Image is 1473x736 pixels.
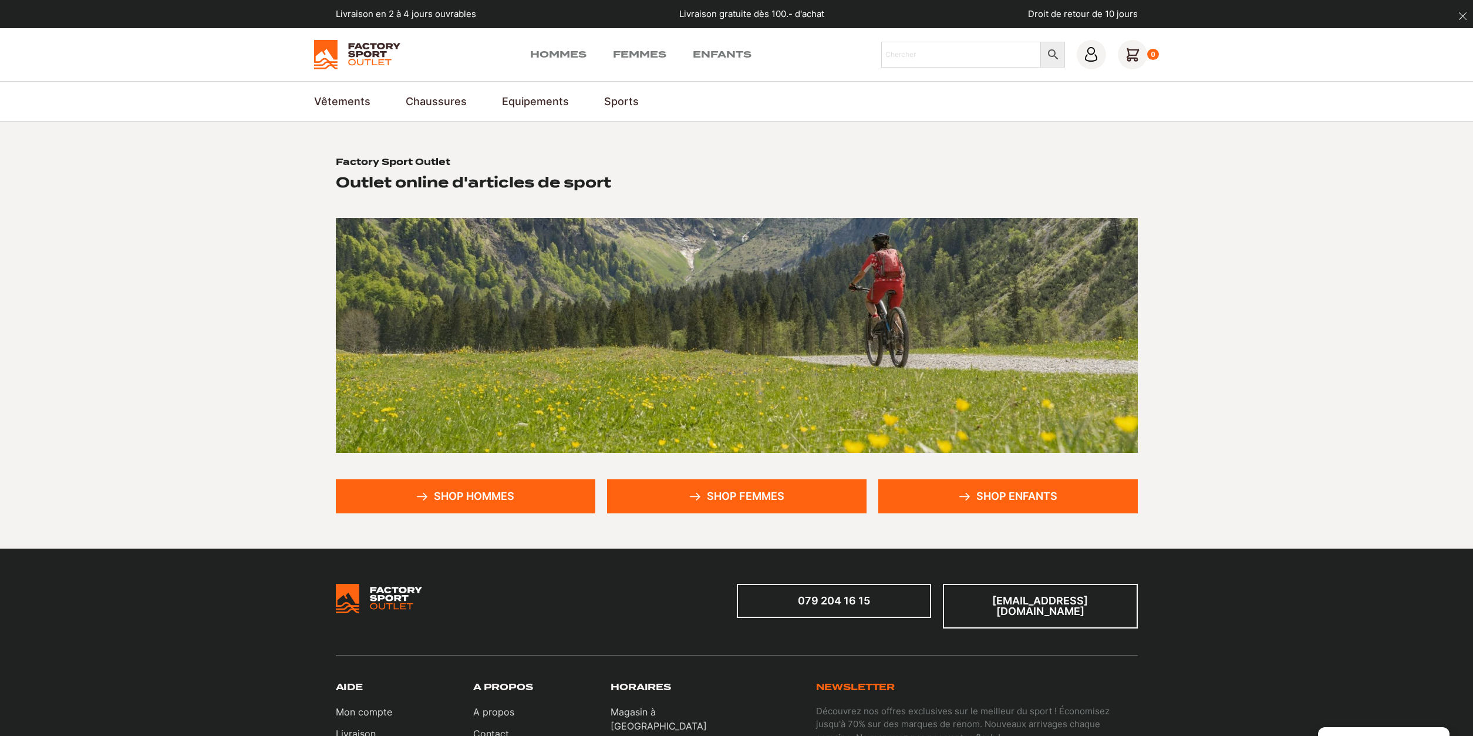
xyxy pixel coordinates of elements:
[336,8,476,21] p: Livraison en 2 à 4 jours ouvrables
[693,48,751,62] a: Enfants
[1147,49,1159,61] div: 0
[878,479,1138,513] a: Shop enfants
[607,479,867,513] a: Shop femmes
[611,682,671,694] h3: Horaires
[406,93,467,109] a: Chaussures
[613,48,666,62] a: Femmes
[502,93,569,109] a: Equipements
[336,682,363,694] h3: Aide
[881,42,1041,68] input: Chercher
[336,705,392,719] a: Mon compte
[473,705,514,719] a: A propos
[336,173,611,191] h2: Outlet online d'articles de sport
[473,682,533,694] h3: A propos
[943,584,1138,629] a: [EMAIL_ADDRESS][DOMAIN_NAME]
[314,40,400,69] img: Factory Sport Outlet
[611,705,736,733] p: Magasin à [GEOGRAPHIC_DATA]
[604,93,639,109] a: Sports
[679,8,824,21] p: Livraison gratuite dès 100.- d'achat
[336,584,422,613] img: Bricks Woocommerce Starter
[530,48,586,62] a: Hommes
[314,93,370,109] a: Vêtements
[336,479,595,513] a: Shop hommes
[1028,8,1138,21] p: Droit de retour de 10 jours
[336,157,450,169] h1: Factory Sport Outlet
[1452,6,1473,26] button: dismiss
[816,682,895,694] h3: Newsletter
[737,584,932,618] a: 079 204 16 15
